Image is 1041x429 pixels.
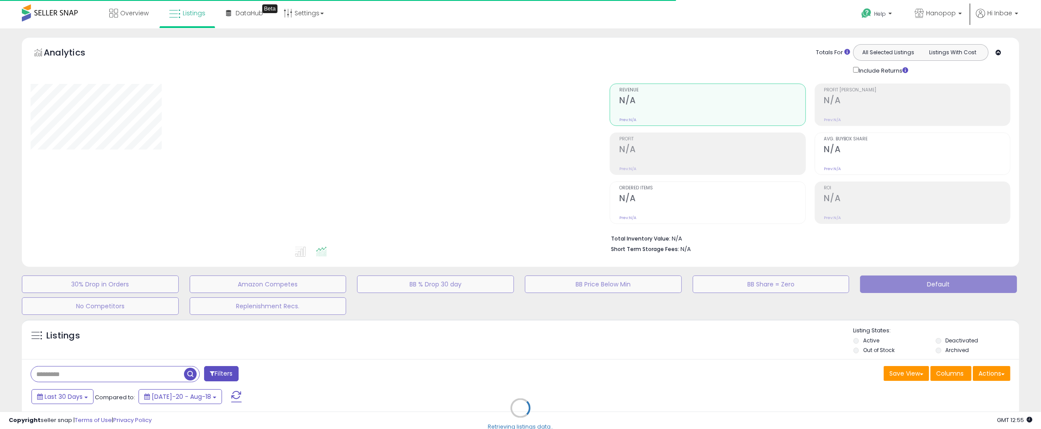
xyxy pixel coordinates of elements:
button: BB Share = Zero [693,276,850,293]
h2: N/A [619,95,805,107]
small: Prev: N/A [619,215,636,220]
h2: N/A [824,95,1010,107]
div: Tooltip anchor [262,4,278,13]
button: Amazon Competes [190,276,347,293]
h2: N/A [619,193,805,205]
span: Overview [120,9,149,17]
button: No Competitors [22,297,179,315]
div: Totals For [816,49,850,57]
small: Prev: N/A [824,117,841,122]
button: All Selected Listings [856,47,921,58]
span: Revenue [619,88,805,93]
i: Get Help [861,8,872,19]
span: Ordered Items [619,186,805,191]
strong: Copyright [9,416,41,424]
small: Prev: N/A [619,117,636,122]
h2: N/A [824,193,1010,205]
button: BB % Drop 30 day [357,276,514,293]
small: Prev: N/A [824,215,841,220]
button: BB Price Below Min [525,276,682,293]
small: Prev: N/A [824,166,841,171]
a: Hi Inbae [976,9,1018,28]
small: Prev: N/A [619,166,636,171]
a: Help [854,1,901,28]
span: Hanopop [926,9,956,17]
span: Profit [PERSON_NAME] [824,88,1010,93]
span: Help [874,10,886,17]
span: N/A [680,245,691,253]
button: 30% Drop in Orders [22,276,179,293]
b: Short Term Storage Fees: [611,245,679,253]
span: Listings [183,9,205,17]
div: seller snap | | [9,416,152,425]
li: N/A [611,233,1004,243]
h2: N/A [824,144,1010,156]
span: Hi Inbae [987,9,1012,17]
button: Default [860,276,1017,293]
span: ROI [824,186,1010,191]
span: Avg. Buybox Share [824,137,1010,142]
h5: Analytics [44,46,102,61]
button: Listings With Cost [920,47,985,58]
div: Include Returns [847,65,919,75]
span: Profit [619,137,805,142]
span: DataHub [236,9,263,17]
h2: N/A [619,144,805,156]
button: Replenishment Recs. [190,297,347,315]
b: Total Inventory Value: [611,235,670,242]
